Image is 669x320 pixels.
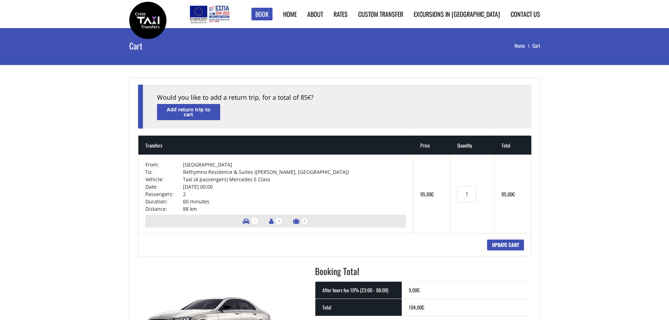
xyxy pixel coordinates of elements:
[409,303,424,311] bdi: 104,00
[183,161,406,168] td: [GEOGRAPHIC_DATA]
[315,265,531,282] h2: Booking Total
[512,190,515,198] span: €
[189,4,230,25] img: e-bannersEUERDF180X90.jpg
[308,94,311,102] span: €
[183,176,406,183] td: Taxi (4 passengers) Mercedes E Class
[138,136,414,155] th: Transfers
[129,16,166,23] a: Crete Taxi Transfers | Crete Taxi Transfers Cart | Crete Taxi Transfers
[145,168,183,176] td: To:
[145,176,183,183] td: Vehicle:
[145,183,183,190] td: Date:
[290,215,312,228] li: Number of luggage items
[251,8,273,21] a: Book
[145,205,183,213] td: Distance:
[301,217,308,225] span: 3
[183,198,406,205] td: 60 minutes
[532,42,540,49] li: Cart
[511,9,540,19] a: Contact us
[129,2,166,39] img: Crete Taxi Transfers | Crete Taxi Transfers Cart | Crete Taxi Transfers
[422,303,424,311] span: €
[450,136,494,155] th: Quantity
[251,217,258,225] span: 1
[183,168,406,176] td: Rethymno Residence & Suites ([PERSON_NAME], [GEOGRAPHIC_DATA])
[157,104,220,120] a: Add return trip to cart
[409,286,420,294] bdi: 9,00
[315,281,402,299] th: After hours fee 10% (23:00 - 06:00)
[239,215,262,228] li: Number of vehicles
[494,136,531,155] th: Total
[283,9,297,19] a: Home
[145,198,183,205] td: Duration:
[275,217,283,225] span: 4
[431,190,434,198] span: €
[145,161,183,168] td: From:
[457,186,476,202] input: Transfers quantity
[129,28,268,63] h1: Cart
[183,190,406,198] td: 2
[417,286,420,294] span: €
[501,190,515,198] bdi: 95,00
[487,240,524,250] input: Update cart
[307,9,323,19] a: About
[315,299,402,316] th: Total
[413,136,450,155] th: Price
[514,42,532,49] a: Home
[183,205,406,213] td: 88 km
[157,93,517,102] div: Would you like to add a return trip, for a total of 85 ?
[358,9,403,19] a: Custom Transfer
[145,190,183,198] td: Passengers:
[420,190,434,198] bdi: 95,00
[183,183,406,190] td: [DATE] 00:00
[414,9,500,19] a: Excursions in [GEOGRAPHIC_DATA]
[334,9,348,19] a: Rates
[265,215,286,228] li: Number of passengers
